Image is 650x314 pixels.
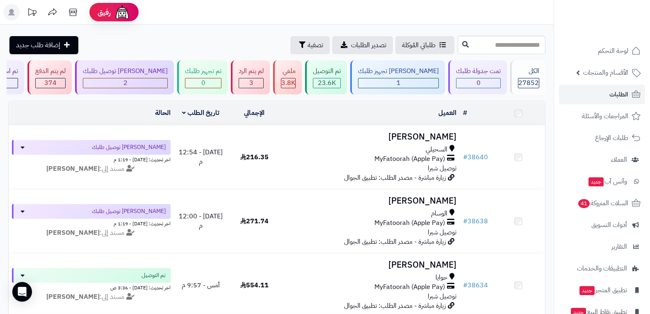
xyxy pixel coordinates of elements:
[559,193,645,213] a: السلات المتروكة41
[583,67,628,78] span: الأقسام والمنتجات
[281,78,295,88] span: 3.8K
[46,164,100,174] strong: [PERSON_NAME]
[428,291,456,301] span: توصيل شبرا
[395,36,454,54] a: طلباتي المُوكلة
[240,152,269,162] span: 216.35
[271,60,303,94] a: ملغي 3.8K
[436,273,447,282] span: حوايا
[46,228,100,238] strong: [PERSON_NAME]
[239,66,264,76] div: لم يتم الرد
[509,60,547,94] a: الكل27852
[83,66,168,76] div: [PERSON_NAME] توصيل طلبك
[249,78,253,88] span: 3
[83,78,167,88] div: 2
[182,108,219,118] a: تاريخ الطلب
[591,219,627,231] span: أدوات التسويق
[179,211,223,231] span: [DATE] - 12:00 م
[285,260,457,270] h3: [PERSON_NAME]
[456,78,500,88] div: 0
[374,154,445,164] span: MyFatoorah (Apple Pay)
[559,106,645,126] a: المراجعات والأسئلة
[98,7,111,17] span: رفيق
[344,301,446,311] span: زيارة مباشرة - مصدر الطلب: تطبيق الجوال
[358,66,439,76] div: [PERSON_NAME] تجهيز طلبك
[73,60,176,94] a: [PERSON_NAME] توصيل طلبك 2
[582,110,628,122] span: المراجعات والأسئلة
[44,78,57,88] span: 374
[281,66,296,76] div: ملغي
[463,152,488,162] a: #38640
[349,60,447,94] a: [PERSON_NAME] تجهيز طلبك 1
[456,66,501,76] div: تمت جدولة طلبك
[609,89,628,100] span: الطلبات
[9,36,78,54] a: إضافة طلب جديد
[35,66,66,76] div: لم يتم الدفع
[579,284,627,296] span: تطبيق المتجر
[595,132,628,144] span: طلبات الإرجاع
[240,216,269,226] span: 271.74
[588,177,604,186] span: جديد
[290,36,330,54] button: تصفية
[344,237,446,247] span: زيارة مباشرة - مصدر الطلب: تطبيق الجوال
[92,207,166,215] span: [PERSON_NAME] توصيل طلبك
[308,40,323,50] span: تصفية
[179,147,223,167] span: [DATE] - 12:54 م
[155,108,171,118] a: الحالة
[463,152,468,162] span: #
[577,197,628,209] span: السلات المتروكة
[518,66,539,76] div: الكل
[428,227,456,237] span: توصيل شبرا
[141,271,166,280] span: تم التوصيل
[22,4,42,23] a: تحديثات المنصة
[176,60,229,94] a: تم تجهيز طلبك 0
[182,280,220,290] span: أمس - 9:57 م
[12,155,171,163] div: اخر تحديث: [DATE] - 1:19 م
[559,172,645,191] a: وآتس آبجديد
[229,60,271,94] a: لم يتم الرد 3
[313,66,341,76] div: تم التوصيل
[559,215,645,235] a: أدوات التسويق
[428,163,456,173] span: توصيل شبرا
[240,280,269,290] span: 554.11
[463,108,467,118] a: #
[36,78,65,88] div: 374
[397,78,401,88] span: 1
[6,164,177,174] div: مسند إلى:
[318,78,336,88] span: 23.6K
[123,78,128,88] span: 2
[351,40,386,50] span: تصدير الطلبات
[559,150,645,170] a: العملاء
[344,173,446,183] span: زيارة مباشرة - مصدر الطلب: تطبيق الجوال
[46,292,100,302] strong: [PERSON_NAME]
[463,280,488,290] a: #38634
[611,241,627,252] span: التقارير
[431,209,447,218] span: الوسام
[239,78,263,88] div: 3
[579,286,595,295] span: جديد
[463,280,468,290] span: #
[12,282,32,302] div: Open Intercom Messenger
[285,132,457,142] h3: [PERSON_NAME]
[559,280,645,300] a: تطبيق المتجرجديد
[559,85,645,104] a: الطلبات
[332,36,393,54] a: تصدير الطلبات
[559,237,645,257] a: التقارير
[374,282,445,292] span: MyFatoorah (Apple Pay)
[611,154,627,165] span: العملاء
[12,219,171,227] div: اخر تحديث: [DATE] - 1:19 م
[303,60,349,94] a: تم التوصيل 23.6K
[559,41,645,61] a: لوحة التحكم
[559,128,645,148] a: طلبات الإرجاع
[114,4,130,21] img: ai-face.png
[577,263,627,274] span: التطبيقات والخدمات
[285,196,457,206] h3: [PERSON_NAME]
[201,78,205,88] span: 0
[6,292,177,302] div: مسند إلى:
[26,60,73,94] a: لم يتم الدفع 374
[402,40,436,50] span: طلباتي المُوكلة
[598,45,628,57] span: لوحة التحكم
[578,199,590,208] span: 41
[281,78,295,88] div: 3845
[426,145,447,154] span: السحيلي
[463,216,468,226] span: #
